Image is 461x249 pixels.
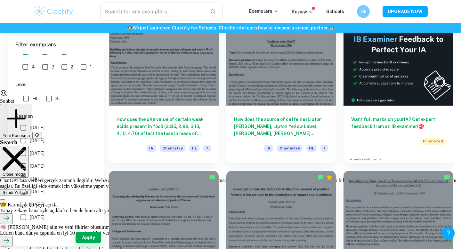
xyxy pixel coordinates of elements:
button: Apply [76,232,101,243]
img: Marked [317,174,324,181]
span: 7 [320,145,328,152]
span: [DATE] [30,201,44,208]
span: [DATE] [30,163,44,170]
img: Thumbnail [344,23,453,106]
a: How does the source of caffeine (Lipton [PERSON_NAME], Lipton Yellow Label, [PERSON_NAME], [PERSO... [226,23,336,163]
span: IA [264,145,273,152]
a: Want full marks on yourIA? Get expert feedback from an IB examiner!PromotedAdvertise with Clastify [344,23,453,163]
div: Premium [326,174,333,181]
span: [DATE] [30,188,44,195]
span: HL [306,145,317,152]
span: [DATE] [30,175,44,182]
h6: How does the source of caffeine (Lipton [PERSON_NAME], Lipton Yellow Label, [PERSON_NAME], [PERSO... [234,116,328,137]
a: Advertise with Clastify [350,157,381,162]
span: 7 [203,145,211,152]
h6: How does the pKa value of certain weak acids present in food (2.85, 2.99, 3.13, 4.10, 4.76) affec... [117,116,211,137]
span: Chemistry [277,145,303,152]
span: HL [32,95,38,102]
a: How does the pKa value of certain weak acids present in food (2.85, 2.99, 3.13, 4.10, 4.76) affec... [109,23,219,163]
span: [DATE] [30,214,44,221]
h6: Session [15,113,96,120]
span: Close modal [3,172,26,177]
span: 🎯 [418,124,424,129]
span: 🏫 [127,25,133,30]
a: Schools [326,9,344,14]
span: Promoted [420,138,446,145]
span: 3 [52,63,54,70]
img: Marked [209,174,215,181]
h6: Want full marks on your IA ? Get expert feedback from an IB examiner! [351,116,446,130]
span: Yeni Konuşma [3,133,30,138]
span: HL [189,145,199,152]
img: Marked [444,174,450,181]
button: Help and Feedback [442,227,455,239]
span: 1 [90,63,92,70]
p: Exemplars [249,8,279,15]
input: Search for any exemplars... [100,3,205,20]
span: 🏫 [329,25,334,30]
span: [DATE] [30,150,44,157]
span: SL [55,95,61,102]
a: here [230,25,240,30]
span: [DATE] [30,137,44,144]
h6: Level [15,81,96,88]
span: IA [147,145,156,152]
h6: We just launched Clastify for Schools. Click to learn how to become a school partner. [1,24,460,31]
p: Review [292,8,313,15]
div: Premium [209,27,215,33]
button: UPGRADE NOW [383,6,428,17]
h6: ÖE [360,8,367,15]
span: 2 [71,63,73,70]
button: ÖE [357,5,370,18]
img: Clastify logo [33,5,74,18]
span: [DATE] [30,124,44,131]
h6: Filter exemplars [8,36,104,54]
div: Premium [326,27,333,33]
span: 4 [32,63,35,70]
span: Chemistry [160,145,185,152]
